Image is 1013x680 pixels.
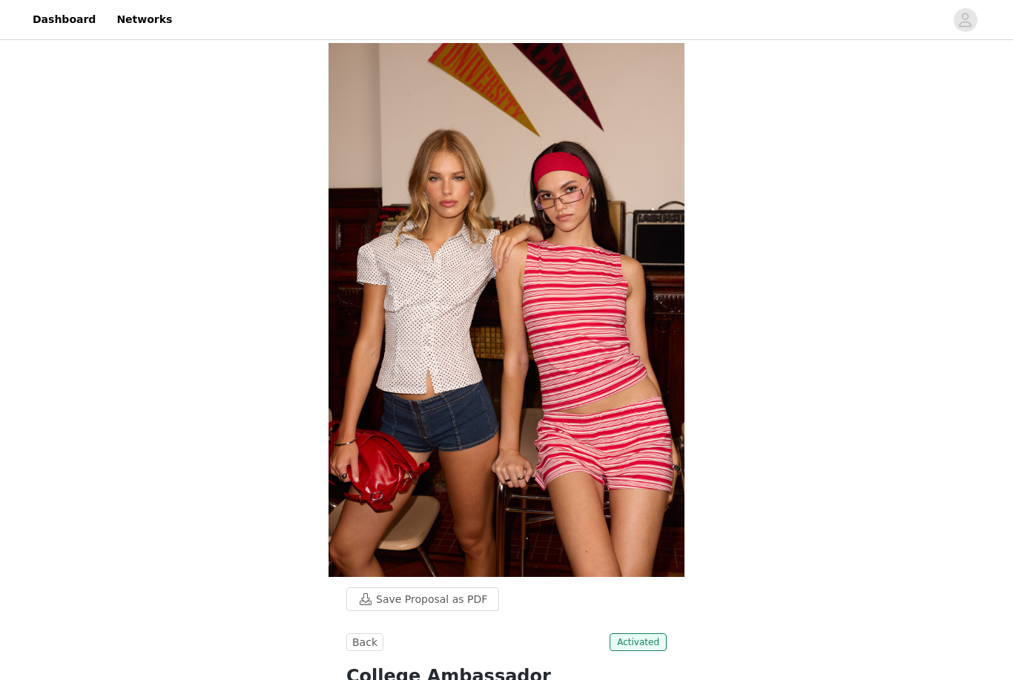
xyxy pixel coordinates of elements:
[346,587,499,611] button: Save Proposal as PDF
[108,3,181,36] a: Networks
[346,633,383,651] button: Back
[24,3,105,36] a: Dashboard
[329,43,684,577] img: campaign image
[958,8,972,32] div: avatar
[610,633,667,651] span: Activated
